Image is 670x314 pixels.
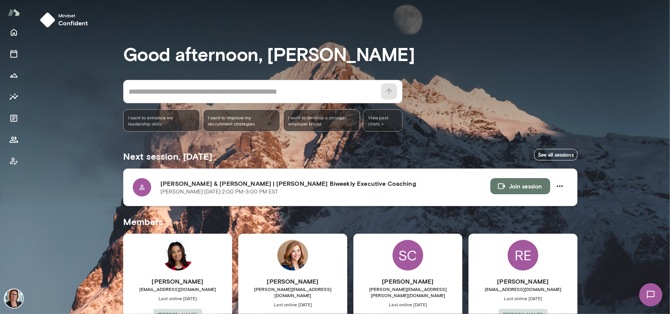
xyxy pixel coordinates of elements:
span: I want to develop a stronger employer brand [288,114,355,127]
button: Insights [6,89,21,104]
div: I want to enhance my leadership skills [123,109,200,132]
span: I want to enhance my leadership skills [128,114,195,127]
p: [PERSON_NAME] · [DATE] · 2:00 PM-3:00 PM EST [160,188,278,196]
span: Last online [DATE] [469,295,578,301]
span: [PERSON_NAME][EMAIL_ADDRESS][PERSON_NAME][DOMAIN_NAME] [353,286,462,298]
button: Mindsetconfident [37,9,94,31]
img: Elisabeth Rice [277,240,308,271]
button: Sessions [6,46,21,61]
img: Mento [8,5,20,20]
h6: [PERSON_NAME] [469,277,578,286]
h5: Members [123,215,578,228]
span: Last online [DATE] [238,301,347,307]
span: Mindset [58,12,88,18]
h6: confident [58,18,88,28]
button: Client app [6,154,21,169]
button: Join session [490,178,550,194]
span: [EMAIL_ADDRESS][DOMAIN_NAME] [123,286,232,292]
h6: [PERSON_NAME] [123,277,232,286]
img: mindset [40,12,55,28]
span: [PERSON_NAME][EMAIL_ADDRESS][DOMAIN_NAME] [238,286,347,298]
div: I want to improve my recruitment strategies [203,109,280,132]
button: Members [6,132,21,147]
a: See all sessions [534,149,578,161]
h6: [PERSON_NAME] [353,277,462,286]
img: Brittany Hart [162,240,193,271]
h6: [PERSON_NAME] & [PERSON_NAME] | [PERSON_NAME] Biweekly Executive Coaching [160,179,490,188]
span: Last online [DATE] [353,301,462,307]
div: RE [508,240,538,271]
h3: Good afternoon, [PERSON_NAME] [123,43,578,64]
span: View past chats -> [363,109,403,132]
h5: Next session, [DATE] [123,150,212,162]
img: Jennifer Alvarez [5,289,23,308]
span: Last online [DATE] [123,295,232,301]
span: [EMAIL_ADDRESS][DOMAIN_NAME] [469,286,578,292]
div: I want to develop a stronger employer brand [283,109,360,132]
span: I want to improve my recruitment strategies [208,114,275,127]
button: Home [6,25,21,40]
h6: [PERSON_NAME] [238,277,347,286]
button: Growth Plan [6,68,21,83]
div: SC [393,240,423,271]
button: Documents [6,111,21,126]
